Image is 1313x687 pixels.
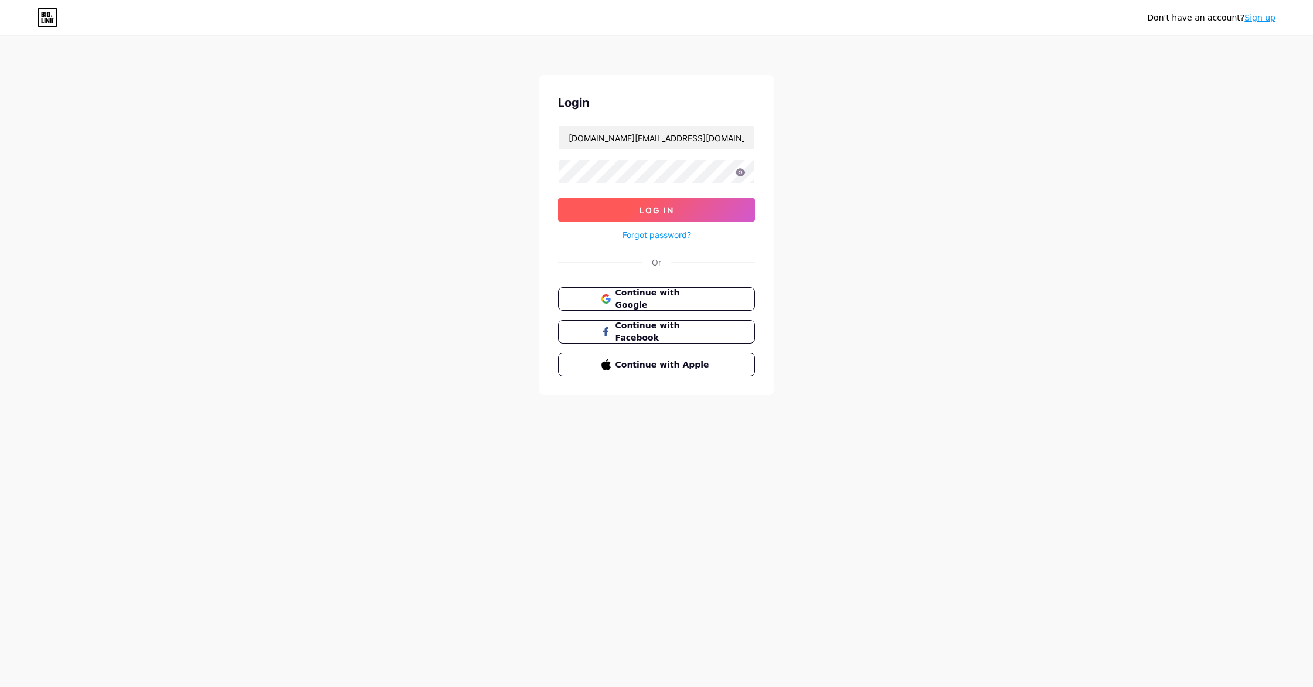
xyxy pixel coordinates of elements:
span: Continue with Google [615,287,712,311]
button: Continue with Apple [558,353,755,376]
button: Log In [558,198,755,222]
button: Continue with Google [558,287,755,311]
a: Forgot password? [623,229,691,241]
input: Username [559,126,754,149]
button: Continue with Facebook [558,320,755,343]
div: Login [558,94,755,111]
div: Or [652,256,661,268]
span: Log In [640,205,674,215]
span: Continue with Facebook [615,319,712,344]
span: Continue with Apple [615,359,712,371]
div: Don't have an account? [1147,12,1275,24]
a: Sign up [1244,13,1275,22]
